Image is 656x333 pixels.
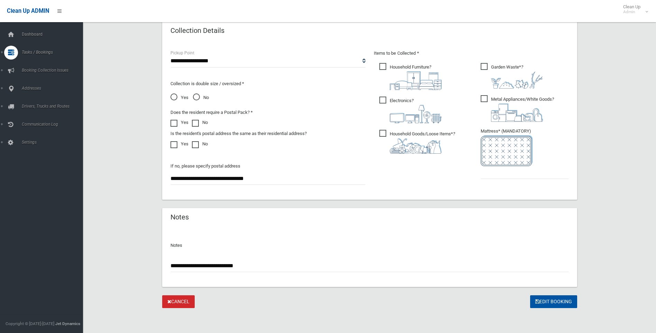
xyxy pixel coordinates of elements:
[20,122,88,127] span: Communication Log
[55,321,80,326] strong: Jet Dynamics
[481,95,554,122] span: Metal Appliances/White Goods
[20,104,88,109] span: Drivers, Trucks and Routes
[162,295,195,308] a: Cancel
[390,131,455,154] i: ?
[193,93,209,102] span: No
[491,64,543,89] i: ?
[170,80,366,88] p: Collection is double size / oversized *
[390,71,442,90] img: aa9efdbe659d29b613fca23ba79d85cb.png
[170,129,307,138] label: Is the resident's postal address the same as their residential address?
[481,63,543,89] span: Garden Waste*
[390,105,442,123] img: 394712a680b73dbc3d2a6a3a7ffe5a07.png
[170,108,253,117] label: Does the resident require a Postal Pack? *
[170,140,188,148] label: Yes
[192,118,208,127] label: No
[20,140,88,145] span: Settings
[20,50,88,55] span: Tasks / Bookings
[162,24,233,37] header: Collection Details
[491,97,554,122] i: ?
[390,138,442,154] img: b13cc3517677393f34c0a387616ef184.png
[192,140,208,148] label: No
[170,118,188,127] label: Yes
[170,162,240,170] label: If no, please specify postal address
[6,321,54,326] span: Copyright © [DATE]-[DATE]
[20,32,88,37] span: Dashboard
[390,98,442,123] i: ?
[620,4,647,15] span: Clean Up
[379,130,455,154] span: Household Goods/Loose Items*
[20,86,88,91] span: Addresses
[491,71,543,89] img: 4fd8a5c772b2c999c83690221e5242e0.png
[491,103,543,122] img: 36c1b0289cb1767239cdd3de9e694f19.png
[7,8,49,14] span: Clean Up ADMIN
[170,241,569,250] p: Notes
[20,68,88,73] span: Booking Collection Issues
[379,97,442,123] span: Electronics
[374,49,569,57] p: Items to be Collected *
[162,210,197,224] header: Notes
[379,63,442,90] span: Household Furniture
[170,93,188,102] span: Yes
[481,135,533,166] img: e7408bece873d2c1783593a074e5cb2f.png
[390,64,442,90] i: ?
[481,128,569,166] span: Mattress* (MANDATORY)
[623,9,640,15] small: Admin
[530,295,577,308] button: Edit Booking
